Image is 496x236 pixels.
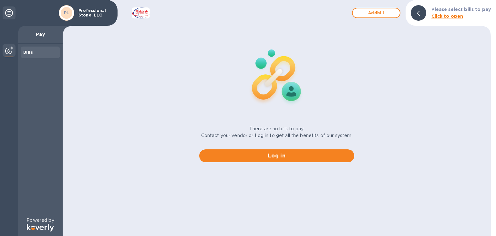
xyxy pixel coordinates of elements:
[26,217,54,224] p: Powered by
[358,9,395,17] span: Add bill
[64,10,69,15] b: PL
[27,224,54,231] img: Logo
[352,8,400,18] button: Addbill
[78,8,111,17] p: Professional Stone, LLC
[204,152,349,160] span: Log in
[431,14,463,19] b: Click to open
[23,50,33,55] b: Bills
[199,149,354,162] button: Log in
[201,125,353,139] p: There are no bills to pay. Contact your vendor or Log in to get all the benefits of our system.
[23,31,57,38] p: Pay
[431,7,491,12] b: Please select bills to pay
